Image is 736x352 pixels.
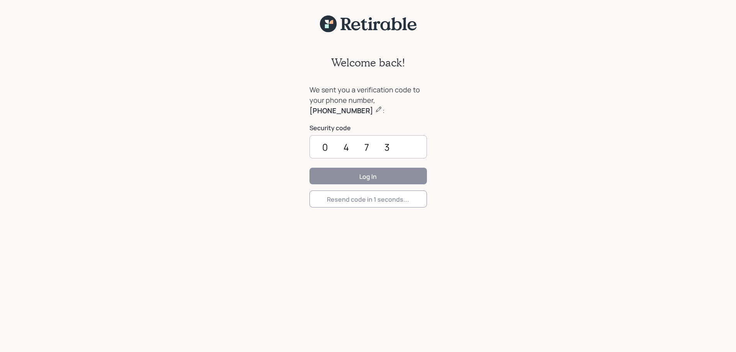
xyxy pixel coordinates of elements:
button: Log In [309,168,427,184]
div: We sent you a verification code to your phone number, : [309,85,427,116]
input: •••• [309,135,427,158]
label: Security code [309,124,427,132]
h2: Welcome back! [331,56,405,69]
div: Resend code in 1 seconds... [327,195,409,204]
button: Resend code in 1 seconds... [309,190,427,207]
b: [PHONE_NUMBER] [309,106,373,115]
div: Log In [359,172,377,181]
